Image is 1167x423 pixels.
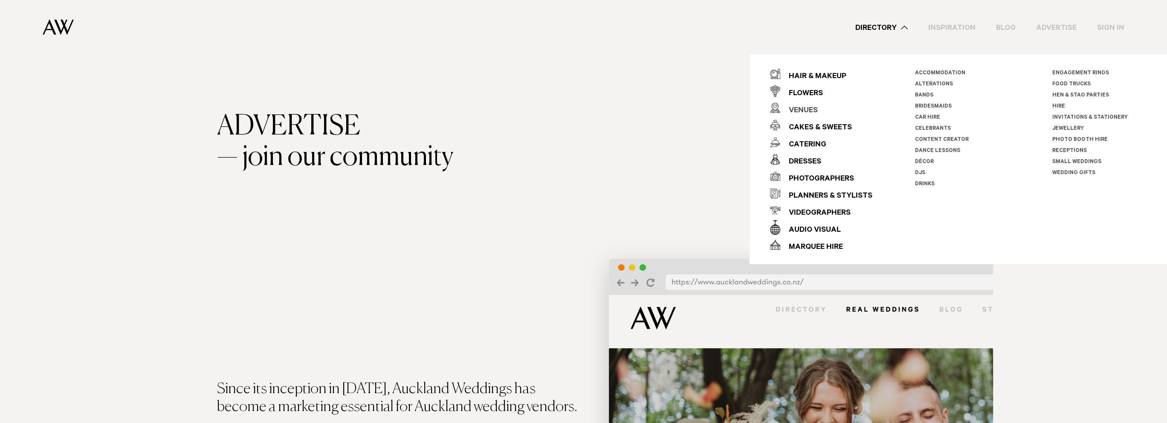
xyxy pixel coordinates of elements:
[780,120,852,137] div: Cakes & Sweets
[1052,82,1091,88] a: Food Trucks
[1052,126,1084,132] a: Jewellery
[217,111,950,142] div: Advertise
[770,134,872,151] a: Catering
[770,65,872,82] a: Hair & Makeup
[780,154,821,171] div: Dresses
[915,137,969,143] a: Content Creator
[1052,93,1109,99] a: Hen & Stag Parties
[986,22,1026,33] a: Blog
[915,159,934,165] a: Décor
[780,222,841,239] div: Audio Visual
[780,205,851,222] div: Videographers
[780,68,846,85] div: Hair & Makeup
[1087,22,1135,33] a: Sign In
[770,236,872,253] a: Marquee Hire
[770,185,872,202] a: Planners & Stylists
[1052,170,1095,176] a: Wedding Gifts
[918,22,986,33] a: Inspiration
[1052,137,1108,143] a: Photo Booth Hire
[780,188,872,205] div: Planners & Stylists
[1052,104,1065,110] a: Hire
[1052,115,1128,121] a: Invitations & Stationery
[780,102,818,120] div: Venues
[217,142,238,173] span: —
[217,380,584,416] p: Since its inception in [DATE], Auckland Weddings has become a marketing essential for Auckland we...
[1026,22,1087,33] a: Advertise
[915,115,940,121] a: Car Hire
[915,93,933,99] a: Bands
[1052,159,1101,165] a: Small Weddings
[770,219,872,236] a: Audio Visual
[780,239,843,256] div: Marquee Hire
[770,82,872,99] a: Flowers
[780,85,823,102] div: Flowers
[780,171,854,188] div: Photographers
[915,70,965,76] a: Accommodation
[770,99,872,117] a: Venues
[915,104,952,110] a: Bridesmaids
[915,148,960,154] a: Dance Lessons
[915,82,953,88] a: Alterations
[915,126,951,132] a: Celebrants
[845,22,918,33] a: Directory
[43,19,74,35] img: Auckland Weddings Logo
[242,142,453,173] span: join our community
[770,117,872,134] a: Cakes & Sweets
[770,151,872,168] a: Dresses
[915,181,935,187] a: Drinks
[1052,148,1087,154] a: Receptions
[915,170,925,176] a: DJs
[770,202,872,219] a: Videographers
[1052,70,1109,76] a: Engagement Rings
[770,168,872,185] a: Photographers
[780,137,826,154] div: Catering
